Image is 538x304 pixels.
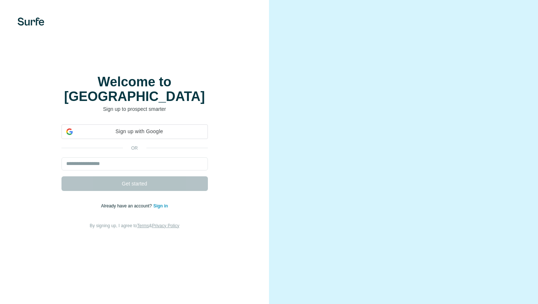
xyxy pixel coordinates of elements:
[18,18,44,26] img: Surfe's logo
[137,223,149,228] a: Terms
[90,223,179,228] span: By signing up, I agree to &
[152,223,179,228] a: Privacy Policy
[153,203,168,209] a: Sign in
[101,203,153,209] span: Already have an account?
[123,145,146,151] p: or
[76,128,203,135] span: Sign up with Google
[61,75,208,104] h1: Welcome to [GEOGRAPHIC_DATA]
[61,124,208,139] div: Sign up with Google
[61,105,208,113] p: Sign up to prospect smarter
